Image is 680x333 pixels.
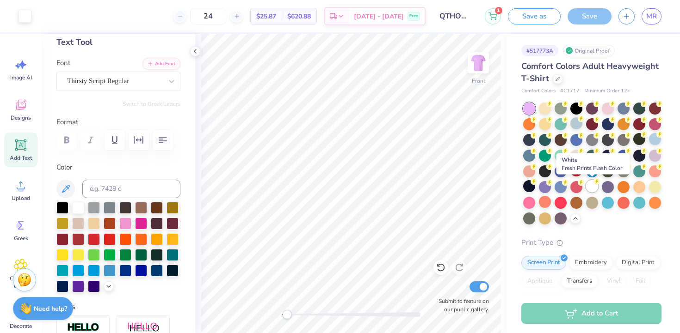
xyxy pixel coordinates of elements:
[409,13,418,19] span: Free
[10,74,32,81] span: Image AI
[82,180,180,198] input: e.g. 7428 c
[521,256,566,270] div: Screen Print
[616,256,661,270] div: Digital Print
[14,235,28,242] span: Greek
[142,58,180,70] button: Add Font
[10,154,32,162] span: Add Text
[485,8,501,24] button: 1
[67,322,99,333] img: Stroke
[190,8,226,24] input: – –
[11,114,31,121] span: Designs
[6,275,36,290] span: Clipart & logos
[282,310,291,319] div: Accessibility label
[508,8,561,24] button: Save as
[563,45,615,56] div: Original Proof
[472,77,485,85] div: Front
[123,100,180,108] button: Switch to Greek Letters
[561,274,598,288] div: Transfers
[12,194,30,202] span: Upload
[556,153,630,175] div: White
[646,11,657,22] span: MR
[10,322,32,330] span: Decorate
[495,7,502,14] span: 1
[601,274,627,288] div: Vinyl
[642,8,661,24] a: MR
[584,87,631,95] span: Minimum Order: 12 +
[562,164,622,172] span: Fresh Prints Flash Color
[433,7,478,25] input: Untitled Design
[521,45,558,56] div: # 517773A
[56,162,180,173] label: Color
[521,87,556,95] span: Comfort Colors
[34,304,67,313] strong: Need help?
[56,58,70,68] label: Font
[354,12,404,21] span: [DATE] - [DATE]
[287,12,311,21] span: $620.88
[560,87,580,95] span: # C1717
[256,12,276,21] span: $25.87
[469,54,488,72] img: Front
[433,297,489,314] label: Submit to feature on our public gallery.
[569,256,613,270] div: Embroidery
[521,237,661,248] div: Print Type
[521,274,558,288] div: Applique
[56,36,180,48] div: Text Tool
[521,61,659,84] span: Comfort Colors Adult Heavyweight T-Shirt
[521,293,566,307] div: Rhinestones
[630,274,651,288] div: Foil
[56,117,180,127] label: Format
